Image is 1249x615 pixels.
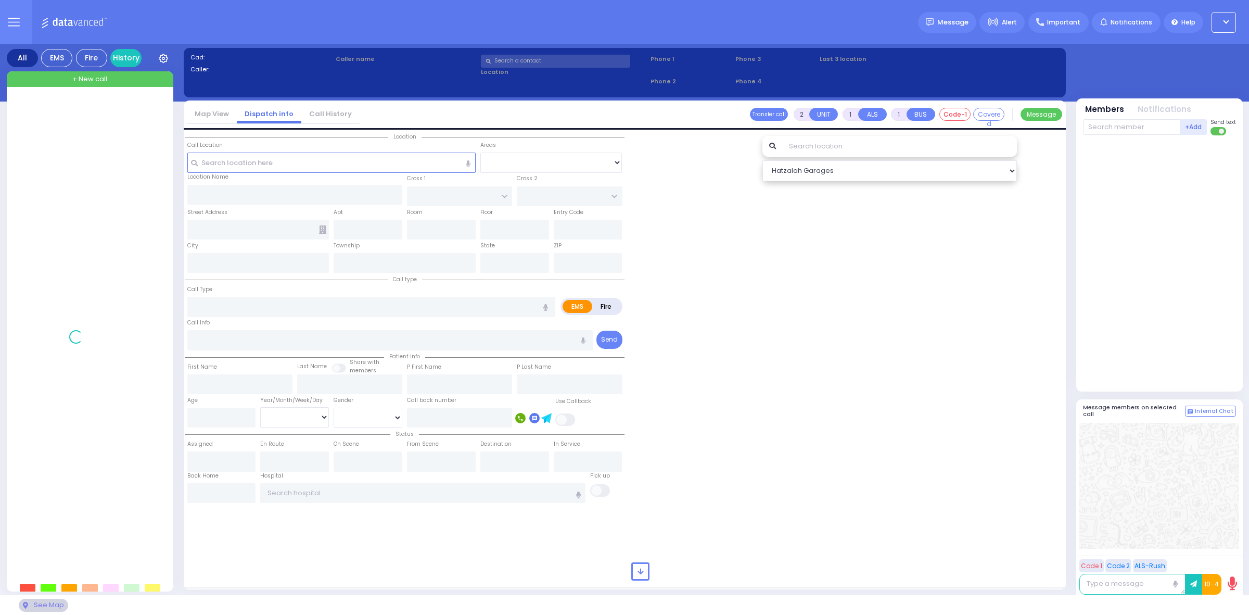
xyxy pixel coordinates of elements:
[72,74,107,84] span: + New call
[555,397,591,406] label: Use Callback
[480,208,493,217] label: Floor
[350,358,379,366] small: Share with
[187,109,237,119] a: Map View
[187,141,223,149] label: Call Location
[334,440,359,448] label: On Scene
[260,483,585,503] input: Search hospital
[388,133,422,141] span: Location
[480,440,512,448] label: Destination
[750,108,788,121] button: Transfer call
[1021,108,1062,121] button: Message
[1083,119,1180,135] input: Search member
[481,55,630,68] input: Search a contact
[407,208,423,217] label: Room
[480,242,495,250] label: State
[1105,559,1131,572] button: Code 2
[407,440,439,448] label: From Scene
[481,68,647,77] label: Location
[1133,559,1167,572] button: ALS-Rush
[782,136,1017,157] input: Search location
[1085,104,1124,116] button: Members
[651,77,732,86] span: Phone 2
[334,396,353,405] label: Gender
[19,599,68,612] div: See map
[1202,574,1221,595] button: 10-4
[554,208,583,217] label: Entry Code
[187,285,212,294] label: Call Type
[260,396,329,405] div: Year/Month/Week/Day
[41,16,110,29] img: Logo
[1083,404,1185,418] h5: Message members on selected call
[858,108,887,121] button: ALS
[76,49,107,67] div: Fire
[110,49,142,67] a: History
[237,109,301,119] a: Dispatch info
[384,353,425,360] span: Patient info
[907,108,935,121] button: BUS
[187,242,198,250] label: City
[1188,409,1193,415] img: comment-alt.png
[517,363,551,371] label: P Last Name
[973,108,1004,121] button: Covered
[187,319,210,327] label: Call Info
[939,108,971,121] button: Code-1
[319,225,326,234] span: Other building occupants
[1210,118,1236,126] span: Send text
[937,17,968,28] span: Message
[336,55,478,64] label: Caller name
[563,300,593,313] label: EMS
[554,440,580,448] label: In Service
[480,141,496,149] label: Areas
[407,174,426,183] label: Cross 1
[809,108,838,121] button: UNIT
[926,18,934,26] img: message.svg
[187,363,217,371] label: First Name
[1138,104,1191,116] button: Notifications
[735,55,817,64] span: Phone 3
[1079,559,1104,572] button: Code 1
[388,275,422,283] span: Call type
[1185,406,1236,417] button: Internal Chat
[187,472,219,480] label: Back Home
[517,174,538,183] label: Cross 2
[187,440,213,448] label: Assigned
[596,331,622,349] button: Send
[592,300,621,313] label: Fire
[190,53,333,62] label: Cad:
[1195,408,1233,415] span: Internal Chat
[590,472,610,480] label: Pick up
[334,208,343,217] label: Apt
[187,396,198,405] label: Age
[820,55,939,64] label: Last 3 location
[407,396,456,405] label: Call back number
[297,362,327,371] label: Last Name
[260,440,284,448] label: En Route
[187,153,476,172] input: Search location here
[390,430,419,438] span: Status
[41,49,72,67] div: EMS
[407,363,441,371] label: P First Name
[1002,18,1017,27] span: Alert
[187,208,227,217] label: Street Address
[334,242,360,250] label: Township
[7,49,38,67] div: All
[260,472,283,480] label: Hospital
[190,65,333,74] label: Caller:
[651,55,732,64] span: Phone 1
[554,242,562,250] label: ZIP
[735,77,817,86] span: Phone 4
[350,367,376,374] span: members
[1111,18,1152,27] span: Notifications
[187,173,228,181] label: Location Name
[1181,18,1195,27] span: Help
[1180,119,1207,135] button: +Add
[301,109,360,119] a: Call History
[1210,126,1227,136] label: Turn off text
[1047,18,1080,27] span: Important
